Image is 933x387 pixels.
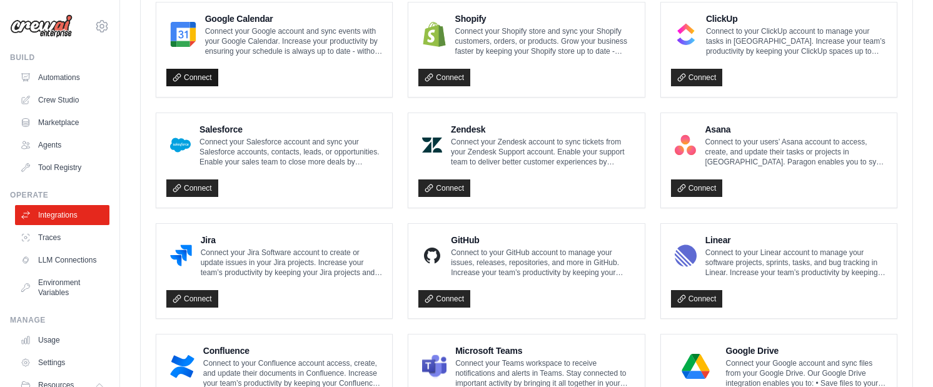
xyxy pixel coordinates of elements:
[15,113,109,133] a: Marketplace
[10,14,73,38] img: Logo
[15,228,109,248] a: Traces
[705,248,887,278] p: Connect to your Linear account to manage your software projects, sprints, tasks, and bug tracking...
[705,234,887,246] h4: Linear
[166,179,218,197] a: Connect
[199,137,382,167] p: Connect your Salesforce account and sync your Salesforce accounts, contacts, leads, or opportunit...
[706,26,887,56] p: Connect to your ClickUp account to manage your tasks in [GEOGRAPHIC_DATA]. Increase your team’s p...
[15,250,109,270] a: LLM Connections
[15,90,109,110] a: Crew Studio
[706,13,887,25] h4: ClickUp
[166,290,218,308] a: Connect
[451,123,635,136] h4: Zendesk
[203,344,383,357] h4: Confluence
[418,69,470,86] a: Connect
[675,22,697,47] img: ClickUp Logo
[671,179,723,197] a: Connect
[10,53,109,63] div: Build
[170,22,196,47] img: Google Calendar Logo
[422,133,442,158] img: Zendesk Logo
[15,353,109,373] a: Settings
[166,69,218,86] a: Connect
[451,248,634,278] p: Connect to your GitHub account to manage your issues, releases, repositories, and more in GitHub....
[201,234,383,246] h4: Jira
[205,13,383,25] h4: Google Calendar
[15,158,109,178] a: Tool Registry
[10,190,109,200] div: Operate
[671,69,723,86] a: Connect
[422,22,446,47] img: Shopify Logo
[201,248,383,278] p: Connect your Jira Software account to create or update issues in your Jira projects. Increase you...
[10,315,109,325] div: Manage
[15,68,109,88] a: Automations
[15,273,109,303] a: Environment Variables
[705,137,887,167] p: Connect to your users’ Asana account to access, create, and update their tasks or projects in [GE...
[451,234,634,246] h4: GitHub
[418,179,470,197] a: Connect
[170,354,194,379] img: Confluence Logo
[422,354,446,379] img: Microsoft Teams Logo
[675,243,697,268] img: Linear Logo
[451,137,635,167] p: Connect your Zendesk account to sync tickets from your Zendesk Support account. Enable your suppo...
[15,135,109,155] a: Agents
[15,330,109,350] a: Usage
[671,290,723,308] a: Connect
[418,290,470,308] a: Connect
[705,123,887,136] h4: Asana
[205,26,383,56] p: Connect your Google account and sync events with your Google Calendar. Increase your productivity...
[15,205,109,225] a: Integrations
[455,26,635,56] p: Connect your Shopify store and sync your Shopify customers, orders, or products. Grow your busine...
[675,354,717,379] img: Google Drive Logo
[675,133,697,158] img: Asana Logo
[422,243,442,268] img: GitHub Logo
[199,123,382,136] h4: Salesforce
[455,13,635,25] h4: Shopify
[725,344,887,357] h4: Google Drive
[170,133,191,158] img: Salesforce Logo
[170,243,192,268] img: Jira Logo
[455,344,634,357] h4: Microsoft Teams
